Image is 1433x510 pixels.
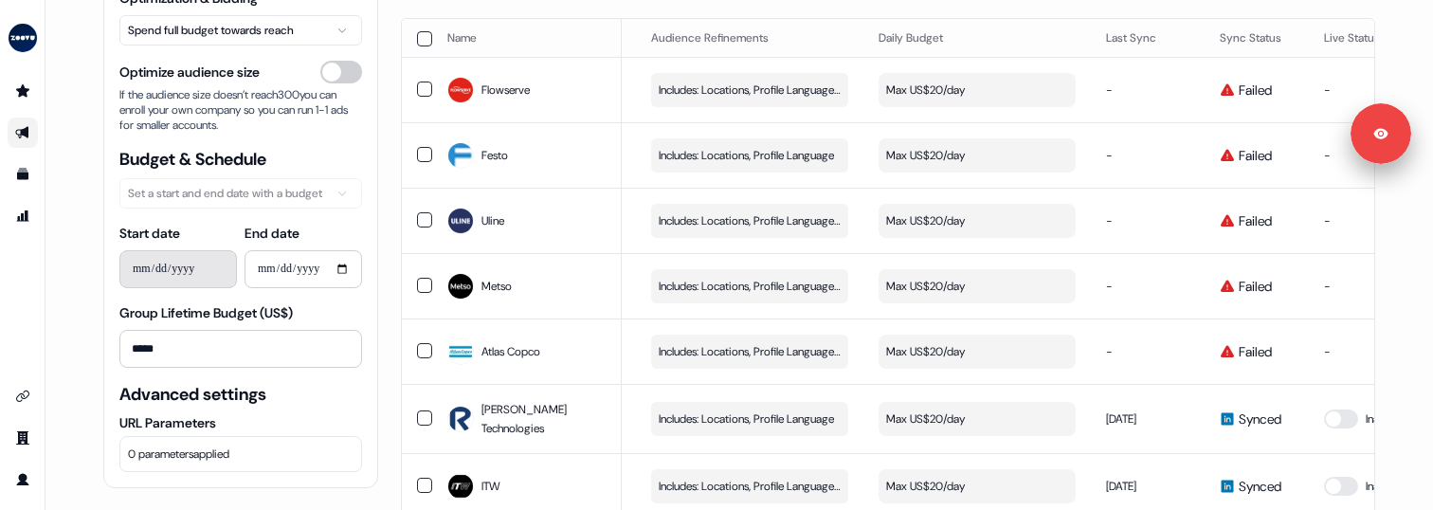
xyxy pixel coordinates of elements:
[1091,19,1205,57] th: Last Sync
[481,211,504,230] span: Uline
[1239,146,1272,165] span: Failed
[879,138,1076,173] button: Max US$20/day
[1309,253,1423,319] td: -
[1091,188,1205,253] td: -
[879,402,1076,436] button: Max US$20/day
[1239,277,1272,296] span: Failed
[659,410,834,428] span: Includes: Locations, Profile Language
[659,342,841,361] span: Includes: Locations, Profile Language, Job Functions
[8,201,38,231] a: Go to attribution
[8,76,38,106] a: Go to prospects
[119,436,362,472] button: 0 parametersapplied
[119,63,260,82] span: Optimize audience size
[481,277,512,296] span: Metso
[1309,19,1423,57] th: Live Status
[1309,188,1423,253] td: -
[1239,342,1272,361] span: Failed
[1366,477,1403,496] span: Inactive
[1366,410,1403,428] span: Inactive
[879,269,1076,303] button: Max US$20/day
[8,159,38,190] a: Go to templates
[1309,57,1423,122] td: -
[128,445,229,464] span: 0 parameters applied
[119,87,362,133] span: If the audience size doesn’t reach 300 you can enroll your own company so you can run 1-1 ads for...
[879,469,1076,503] button: Max US$20/day
[1091,319,1205,384] td: -
[481,81,530,100] span: Flowserve
[879,335,1076,369] button: Max US$20/day
[659,211,841,230] span: Includes: Locations, Profile Language, Job Functions
[879,73,1076,107] button: Max US$20/day
[432,19,622,57] th: Name
[1091,122,1205,188] td: -
[481,146,508,165] span: Festo
[636,19,863,57] th: Audience Refinements
[651,402,848,436] button: Includes: Locations, Profile Language
[1239,477,1281,496] span: Synced
[481,477,500,496] span: ITW
[1205,19,1309,57] th: Sync Status
[1239,410,1281,428] span: Synced
[320,61,362,83] button: Optimize audience size
[651,138,848,173] button: Includes: Locations, Profile Language
[481,342,540,361] span: Atlas Copco
[8,118,38,148] a: Go to outbound experience
[119,413,362,432] label: URL Parameters
[651,204,848,238] button: Includes: Locations, Profile Language, Job Functions
[659,81,841,100] span: Includes: Locations, Profile Language, Job Functions
[863,19,1091,57] th: Daily Budget
[651,469,848,503] button: Includes: Locations, Profile Language, Job Functions
[1309,122,1423,188] td: -
[245,225,299,242] label: End date
[1091,57,1205,122] td: -
[119,383,362,406] span: Advanced settings
[8,464,38,495] a: Go to profile
[119,225,180,242] label: Start date
[1091,253,1205,319] td: -
[1239,211,1272,230] span: Failed
[1239,81,1272,100] span: Failed
[1091,384,1205,453] td: [DATE]
[879,204,1076,238] button: Max US$20/day
[651,73,848,107] button: Includes: Locations, Profile Language, Job Functions
[481,400,607,438] span: [PERSON_NAME] Technologies
[8,381,38,411] a: Go to integrations
[651,335,848,369] button: Includes: Locations, Profile Language, Job Functions
[659,146,834,165] span: Includes: Locations, Profile Language
[651,269,848,303] button: Includes: Locations, Profile Language, Job Functions
[8,423,38,453] a: Go to team
[1309,319,1423,384] td: -
[119,304,293,321] label: Group Lifetime Budget (US$)
[659,477,841,496] span: Includes: Locations, Profile Language, Job Functions
[659,277,841,296] span: Includes: Locations, Profile Language, Job Functions
[119,148,362,171] span: Budget & Schedule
